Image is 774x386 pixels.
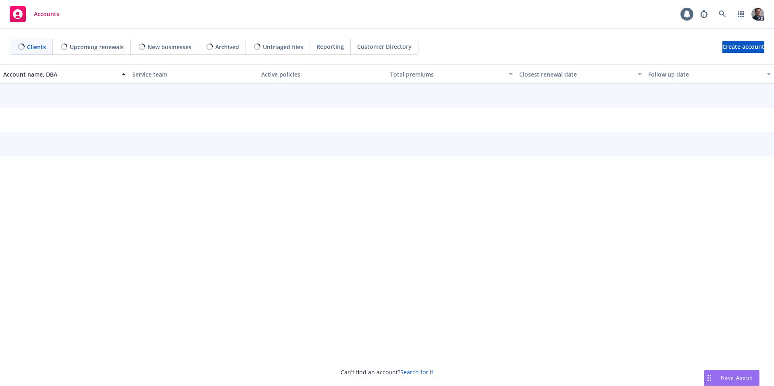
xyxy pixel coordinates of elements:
button: Active policies [258,64,387,84]
a: Search for it [400,368,433,376]
span: Accounts [34,11,59,17]
a: Accounts [6,3,62,25]
span: Untriaged files [263,43,303,51]
a: Create account [722,41,764,53]
button: Follow up date [645,64,774,84]
span: Customer Directory [357,42,412,51]
div: Closest renewal date [519,70,633,79]
a: Switch app [733,6,749,22]
button: Total premiums [387,64,516,84]
span: Clients [27,43,46,51]
div: Drag to move [704,370,714,386]
div: Account name, DBA [3,70,117,79]
img: photo [751,8,764,21]
a: Report a Bug [696,6,712,22]
div: Follow up date [648,70,762,79]
span: Archived [215,43,239,51]
span: Create account [722,39,764,54]
span: Nova Assist [721,374,753,381]
button: Service team [129,64,258,84]
button: Nova Assist [704,370,759,386]
div: Service team [132,70,255,79]
button: Closest renewal date [516,64,645,84]
span: New businesses [148,43,191,51]
div: Total premiums [390,70,504,79]
span: Upcoming renewals [70,43,124,51]
div: Active policies [261,70,384,79]
span: Reporting [316,42,344,51]
a: Search [714,6,730,22]
span: Can't find an account? [341,368,433,376]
